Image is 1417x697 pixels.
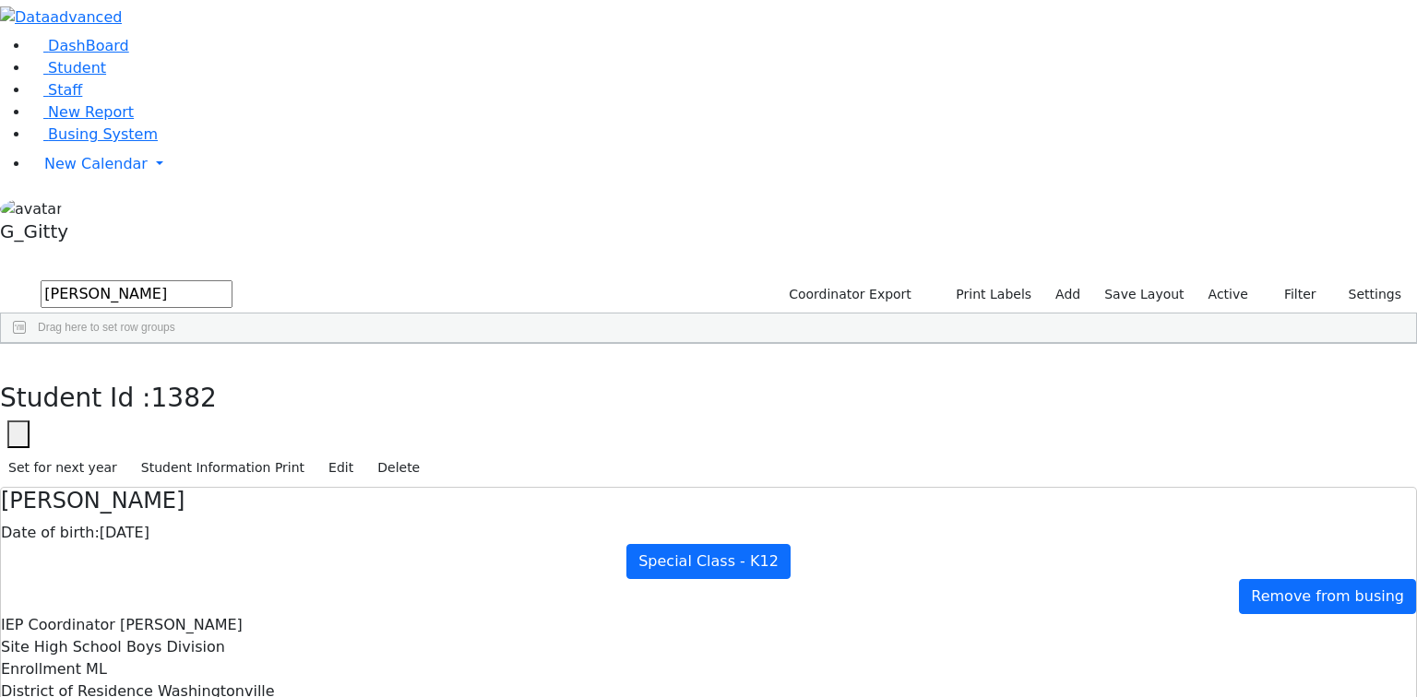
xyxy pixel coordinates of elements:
span: Student [48,59,106,77]
input: Search [41,280,232,308]
button: Coordinator Export [777,280,920,309]
span: New Report [48,103,134,121]
button: Settings [1325,280,1410,309]
label: Date of birth: [1,522,100,544]
a: New Report [30,103,134,121]
button: Edit [320,454,362,482]
label: Site [1,636,30,658]
span: Staff [48,81,82,99]
label: Enrollment [1,658,81,680]
span: [PERSON_NAME] [120,616,243,633]
button: Print Labels [935,280,1040,309]
a: Staff [30,81,82,99]
span: DashBoard [48,37,129,54]
a: DashBoard [30,37,129,54]
button: Save Layout [1096,280,1192,309]
span: ML [86,660,107,678]
a: Busing System [30,125,158,143]
a: Add [1047,280,1089,309]
span: New Calendar [44,155,148,172]
a: Remove from busing [1239,579,1416,614]
span: Drag here to set row groups [38,321,175,334]
label: Active [1200,280,1256,309]
button: Student Information Print [133,454,313,482]
button: Delete [369,454,428,482]
span: Remove from busing [1251,587,1404,605]
a: Special Class - K12 [626,544,791,579]
label: IEP Coordinator [1,614,115,636]
div: [DATE] [1,522,1416,544]
span: Busing System [48,125,158,143]
button: Filter [1260,280,1325,309]
a: New Calendar [30,146,1417,183]
a: Student [30,59,106,77]
span: 1382 [151,383,217,413]
span: High School Boys Division [34,638,225,656]
h4: [PERSON_NAME] [1,488,1416,514]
